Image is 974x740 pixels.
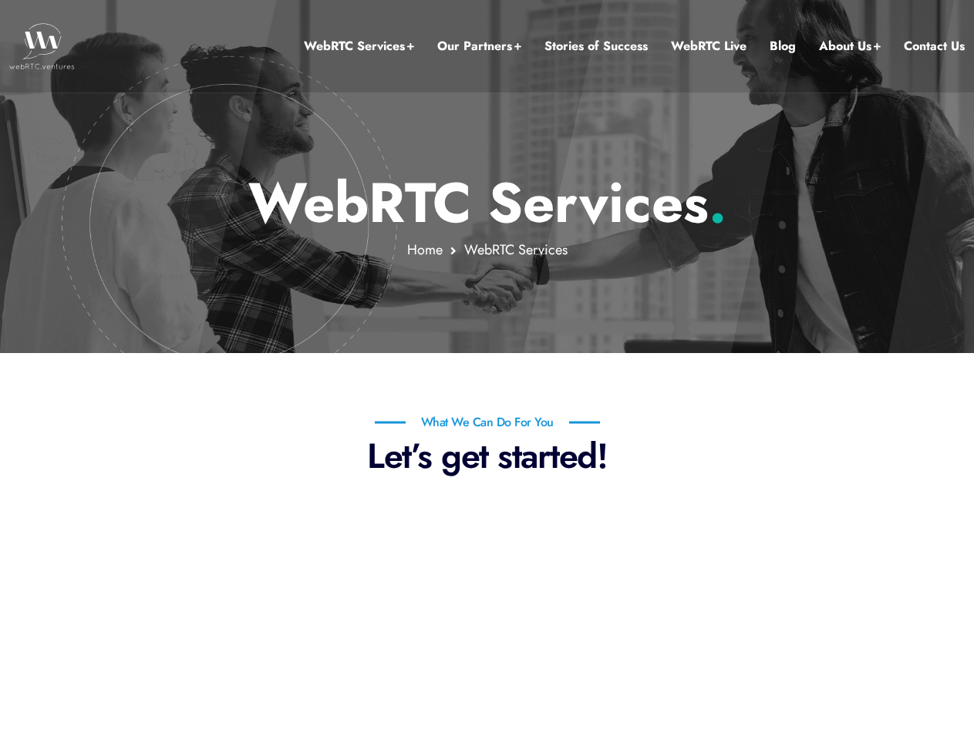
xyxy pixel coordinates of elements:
a: Contact Us [904,36,965,56]
h6: What We Can Do For You [375,416,600,429]
a: About Us [819,36,881,56]
span: . [709,163,726,243]
p: Let’s get started! [36,435,939,477]
p: WebRTC Services [35,170,939,236]
a: Home [407,240,443,260]
a: Stories of Success [544,36,648,56]
a: WebRTC Live [671,36,747,56]
a: WebRTC Services [304,36,414,56]
a: Our Partners [437,36,521,56]
span: WebRTC Services [464,240,568,260]
a: Blog [770,36,796,56]
img: WebRTC.ventures [9,23,75,69]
